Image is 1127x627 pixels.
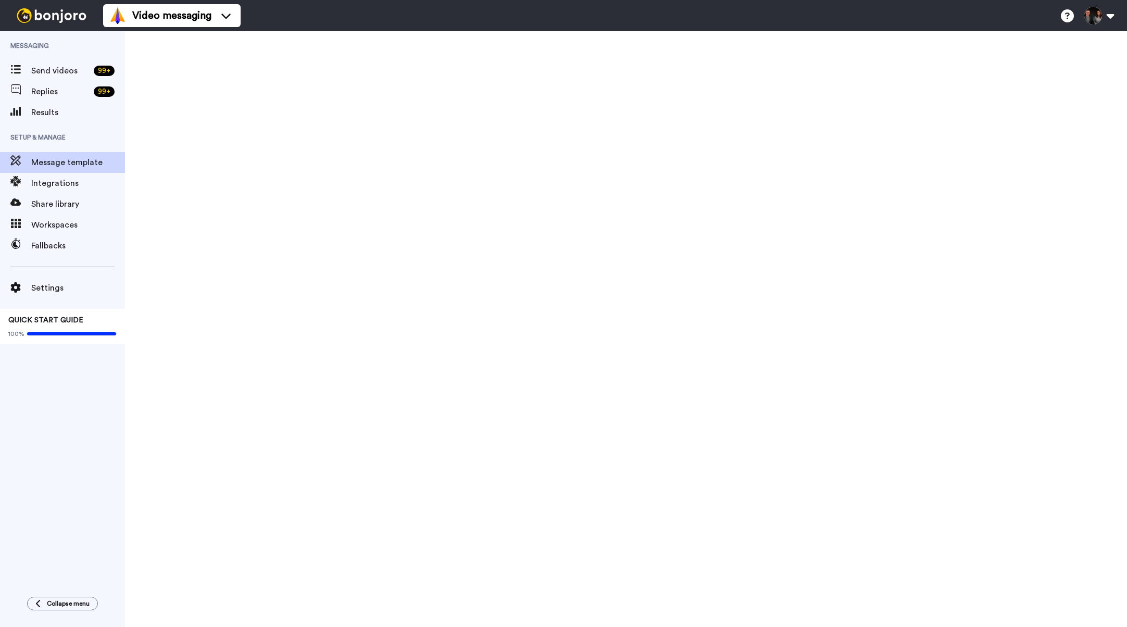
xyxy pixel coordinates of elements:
img: vm-color.svg [109,7,126,24]
span: Message template [31,156,125,169]
span: QUICK START GUIDE [8,317,83,324]
span: Video messaging [132,8,211,23]
span: Integrations [31,177,125,190]
span: Fallbacks [31,240,125,252]
span: Collapse menu [47,599,90,608]
span: Results [31,106,125,119]
span: Send videos [31,65,90,77]
span: Replies [31,85,90,98]
span: 100% [8,330,24,338]
div: 99 + [94,86,115,97]
img: bj-logo-header-white.svg [12,8,91,23]
button: Collapse menu [27,597,98,610]
span: Workspaces [31,219,125,231]
span: Share library [31,198,125,210]
div: 99 + [94,66,115,76]
span: Settings [31,282,125,294]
